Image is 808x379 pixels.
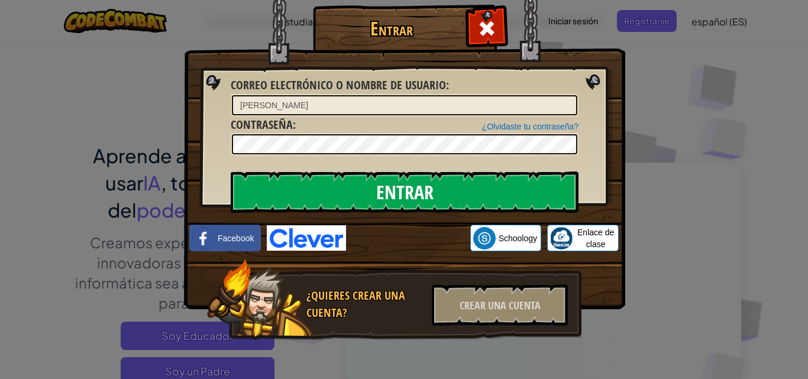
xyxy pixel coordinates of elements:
[446,77,449,93] font: :
[499,234,537,243] font: Schoology
[231,77,446,93] font: Correo electrónico o nombre de usuario
[192,227,215,250] img: facebook_small.png
[482,122,578,131] a: ¿Olvidaste tu contraseña?
[231,171,578,213] input: Entrar
[460,298,541,313] font: Crear una cuenta
[231,116,293,132] font: Contraseña
[267,225,346,251] img: clever-logo-blue.png
[473,227,496,250] img: schoology.png
[218,234,254,243] font: Facebook
[346,225,470,251] iframe: Botón de Acceder con Google
[370,15,413,41] font: Entrar
[293,116,296,132] font: :
[577,228,614,249] font: Enlace de clase
[550,227,573,250] img: classlink-logo-small.png
[306,287,405,320] font: ¿Quieres crear una cuenta?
